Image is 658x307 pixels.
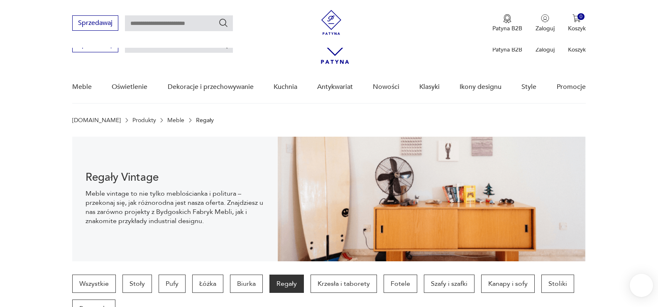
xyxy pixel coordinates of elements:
[86,189,264,226] p: Meble vintage to nie tylko meblościanka i politura – przekonaj się, jak różnorodna jest nasza ofe...
[577,13,585,20] div: 0
[492,14,522,32] button: Patyna B2B
[72,42,118,48] a: Sprzedawaj
[112,71,147,103] a: Oświetlenie
[196,118,214,123] p: Regały
[319,10,344,35] img: Patyna - sklep z meblami i dekoracjami vintage
[168,71,254,103] a: Dekoracje i przechowywanie
[460,71,501,103] a: Ikony designu
[317,71,353,103] a: Antykwariat
[568,25,586,32] p: Koszyk
[492,14,522,32] a: Ikona medaluPatyna B2B
[503,14,511,23] img: Ikona medalu
[384,275,417,293] a: Fotele
[492,46,522,54] p: Patyna B2B
[218,18,228,28] button: Szukaj
[630,274,653,297] iframe: Smartsupp widget button
[541,14,549,22] img: Ikonka użytkownika
[492,25,522,32] p: Patyna B2B
[72,21,118,27] a: Sprzedawaj
[274,71,297,103] a: Kuchnia
[521,71,536,103] a: Style
[536,14,555,32] button: Zaloguj
[568,46,586,54] p: Koszyk
[72,15,118,31] button: Sprzedawaj
[230,275,263,293] a: Biurka
[536,25,555,32] p: Zaloguj
[536,46,555,54] p: Zaloguj
[373,71,399,103] a: Nowości
[311,275,377,293] a: Krzesła i taborety
[86,172,264,182] h1: Regały Vintage
[122,275,152,293] a: Stoły
[72,275,116,293] a: Wszystkie
[192,275,223,293] a: Łóżka
[568,14,586,32] button: 0Koszyk
[572,14,581,22] img: Ikona koszyka
[557,71,586,103] a: Promocje
[424,275,475,293] a: Szafy i szafki
[132,118,156,123] a: Produkty
[167,118,184,123] a: Meble
[159,275,186,293] a: Pufy
[278,137,586,261] img: dff48e7735fce9207bfd6a1aaa639af4.png
[72,71,92,103] a: Meble
[481,275,535,293] a: Kanapy i sofy
[72,118,121,123] a: [DOMAIN_NAME]
[419,71,440,103] a: Klasyki
[541,275,574,293] a: Stoliki
[269,275,304,293] a: Regały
